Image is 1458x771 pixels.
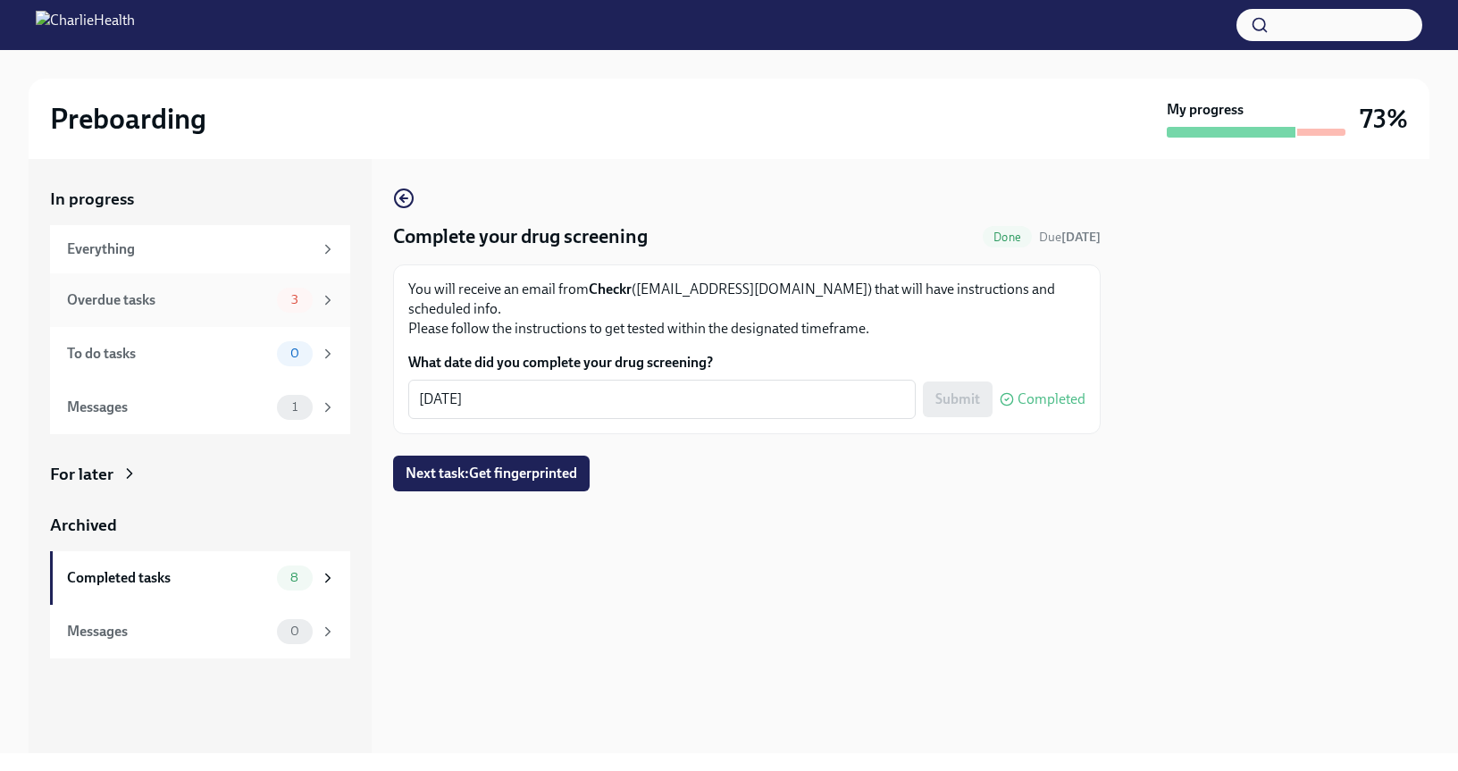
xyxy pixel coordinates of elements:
[50,188,350,211] a: In progress
[50,463,113,486] div: For later
[67,344,270,364] div: To do tasks
[50,273,350,327] a: Overdue tasks3
[50,101,206,137] h2: Preboarding
[280,571,309,584] span: 8
[393,456,590,491] button: Next task:Get fingerprinted
[50,514,350,537] a: Archived
[67,398,270,417] div: Messages
[406,465,577,482] span: Next task : Get fingerprinted
[983,230,1032,244] span: Done
[393,223,648,250] h4: Complete your drug screening
[1039,229,1101,246] span: August 25th, 2025 09:00
[280,624,310,638] span: 0
[67,239,313,259] div: Everything
[67,290,270,310] div: Overdue tasks
[50,225,350,273] a: Everything
[408,353,1085,373] label: What date did you complete your drug screening?
[50,327,350,381] a: To do tasks0
[1018,392,1085,406] span: Completed
[1167,100,1244,120] strong: My progress
[50,605,350,658] a: Messages0
[1061,230,1101,245] strong: [DATE]
[280,347,310,360] span: 0
[67,622,270,641] div: Messages
[1039,230,1101,245] span: Due
[408,280,1085,339] p: You will receive an email from ([EMAIL_ADDRESS][DOMAIN_NAME]) that will have instructions and sch...
[50,381,350,434] a: Messages1
[36,11,135,39] img: CharlieHealth
[281,293,309,306] span: 3
[589,281,632,298] strong: Checkr
[419,389,905,410] textarea: [DATE]
[67,568,270,588] div: Completed tasks
[281,400,308,414] span: 1
[50,551,350,605] a: Completed tasks8
[1360,103,1408,135] h3: 73%
[50,463,350,486] a: For later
